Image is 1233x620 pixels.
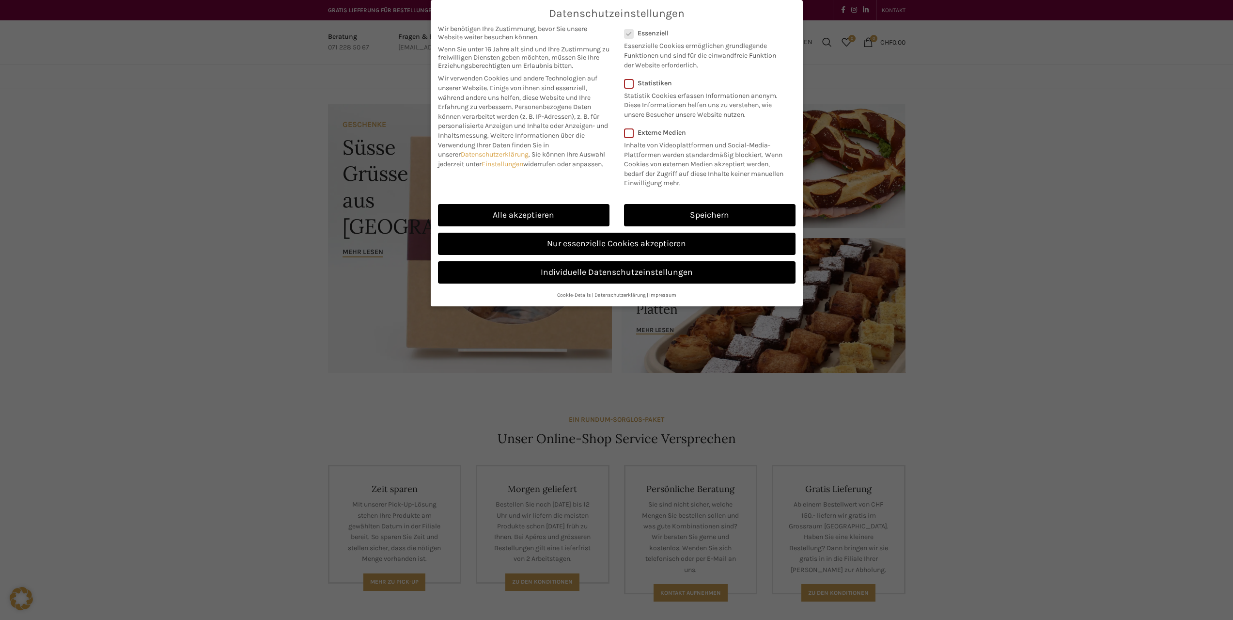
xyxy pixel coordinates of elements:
[624,29,783,37] label: Essenziell
[438,150,605,168] span: Sie können Ihre Auswahl jederzeit unter widerrufen oder anpassen.
[549,7,685,20] span: Datenschutzeinstellungen
[624,137,789,188] p: Inhalte von Videoplattformen und Social-Media-Plattformen werden standardmäßig blockiert. Wenn Co...
[624,79,783,87] label: Statistiken
[438,45,609,70] span: Wenn Sie unter 16 Jahre alt sind und Ihre Zustimmung zu freiwilligen Diensten geben möchten, müss...
[438,103,608,140] span: Personenbezogene Daten können verarbeitet werden (z. B. IP-Adressen), z. B. für personalisierte A...
[482,160,523,168] a: Einstellungen
[438,204,609,226] a: Alle akzeptieren
[594,292,646,298] a: Datenschutzerklärung
[438,261,796,284] a: Individuelle Datenschutzeinstellungen
[438,74,597,111] span: Wir verwenden Cookies und andere Technologien auf unserer Website. Einige von ihnen sind essenzie...
[649,292,676,298] a: Impressum
[438,233,796,255] a: Nur essenzielle Cookies akzeptieren
[624,87,783,120] p: Statistik Cookies erfassen Informationen anonym. Diese Informationen helfen uns zu verstehen, wie...
[557,292,591,298] a: Cookie-Details
[438,131,585,159] span: Weitere Informationen über die Verwendung Ihrer Daten finden Sie in unserer .
[461,150,529,159] a: Datenschutzerklärung
[624,204,796,226] a: Speichern
[624,128,789,137] label: Externe Medien
[438,25,609,41] span: Wir benötigen Ihre Zustimmung, bevor Sie unsere Website weiter besuchen können.
[624,37,783,70] p: Essenzielle Cookies ermöglichen grundlegende Funktionen und sind für die einwandfreie Funktion de...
